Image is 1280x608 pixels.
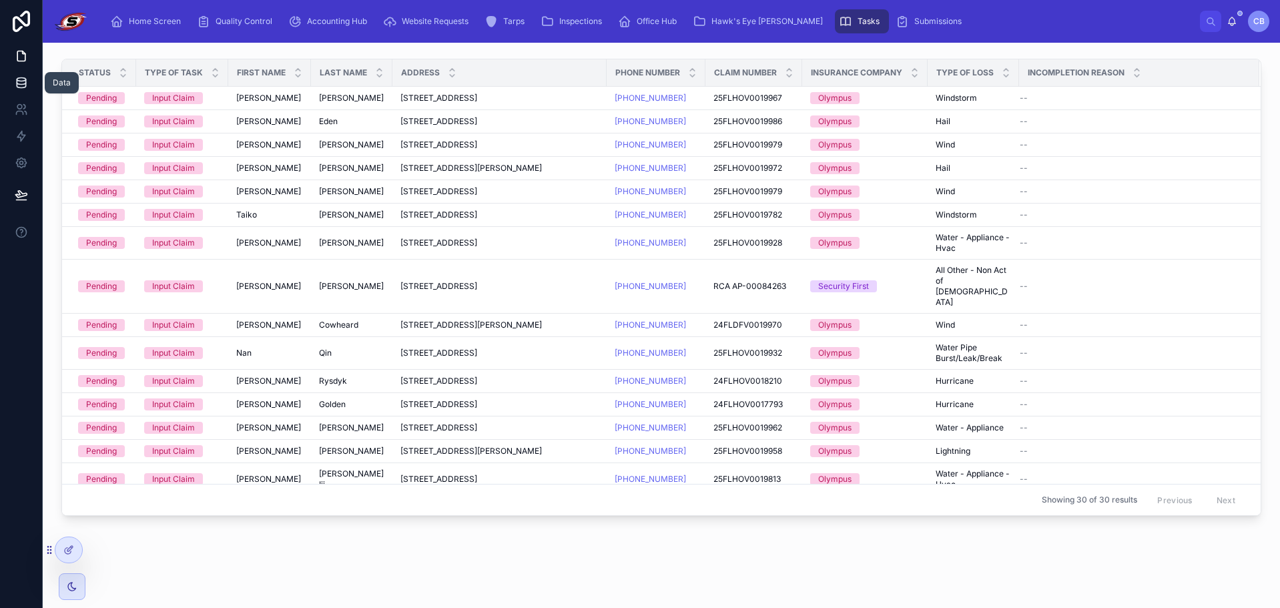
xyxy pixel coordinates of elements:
[144,92,220,104] a: Input Claim
[400,93,477,103] span: [STREET_ADDRESS]
[858,16,880,27] span: Tasks
[53,11,89,32] img: App logo
[615,163,686,174] a: [PHONE_NUMBER]
[1020,320,1243,330] a: --
[713,399,794,410] a: 24FLHOV0017793
[236,210,257,220] span: Taiko
[86,375,117,387] div: Pending
[236,376,303,386] a: [PERSON_NAME]
[503,16,525,27] span: Tarps
[713,238,794,248] a: 25FLHOV0019928
[152,319,195,331] div: Input Claim
[615,399,697,410] a: [PHONE_NUMBER]
[936,320,1011,330] a: Wind
[400,320,599,330] a: [STREET_ADDRESS][PERSON_NAME]
[713,446,794,457] a: 25FLHOV0019958
[1020,376,1243,386] a: --
[1020,116,1028,127] span: --
[236,163,301,174] span: [PERSON_NAME]
[78,209,128,221] a: Pending
[713,348,782,358] span: 25FLHOV0019932
[236,93,303,103] a: [PERSON_NAME]
[400,376,599,386] a: [STREET_ADDRESS]
[615,422,686,433] a: [PHONE_NUMBER]
[236,163,303,174] a: [PERSON_NAME]
[1020,422,1243,433] a: --
[144,445,220,457] a: Input Claim
[810,162,920,174] a: Olympus
[400,163,599,174] a: [STREET_ADDRESS][PERSON_NAME]
[615,139,686,150] a: [PHONE_NUMBER]
[86,115,117,127] div: Pending
[1020,399,1028,410] span: --
[144,347,220,359] a: Input Claim
[319,376,384,386] a: Rysdyk
[713,348,794,358] a: 25FLHOV0019932
[936,163,1011,174] a: Hail
[835,9,889,33] a: Tasks
[400,210,477,220] span: [STREET_ADDRESS]
[236,186,303,197] a: [PERSON_NAME]
[1020,210,1028,220] span: --
[319,93,384,103] a: [PERSON_NAME]
[615,210,686,220] a: [PHONE_NUMBER]
[818,186,852,198] div: Olympus
[818,422,852,434] div: Olympus
[615,446,697,457] a: [PHONE_NUMBER]
[936,139,955,150] span: Wind
[713,163,794,174] a: 25FLHOV0019972
[236,376,301,386] span: [PERSON_NAME]
[1020,93,1243,103] a: --
[400,186,477,197] span: [STREET_ADDRESS]
[936,265,1011,308] span: All Other - Non Act of [DEMOGRAPHIC_DATA]
[936,232,1011,254] a: Water - Appliance - Hvac
[400,446,542,457] span: [STREET_ADDRESS][PERSON_NAME]
[936,210,1011,220] a: Windstorm
[615,93,697,103] a: [PHONE_NUMBER]
[86,398,117,410] div: Pending
[711,16,823,27] span: Hawk's Eye [PERSON_NAME]
[615,320,686,330] a: [PHONE_NUMBER]
[86,186,117,198] div: Pending
[129,16,181,27] span: Home Screen
[152,115,195,127] div: Input Claim
[810,186,920,198] a: Olympus
[713,446,782,457] span: 25FLHOV0019958
[936,446,970,457] span: Lightning
[615,163,697,174] a: [PHONE_NUMBER]
[78,319,128,331] a: Pending
[86,139,117,151] div: Pending
[615,376,686,386] a: [PHONE_NUMBER]
[78,237,128,249] a: Pending
[319,422,384,433] span: [PERSON_NAME]
[818,209,852,221] div: Olympus
[1020,93,1028,103] span: --
[614,9,686,33] a: Office Hub
[615,348,697,358] a: [PHONE_NUMBER]
[713,281,794,292] a: RCA AP-00084263
[236,320,303,330] a: [PERSON_NAME]
[319,163,384,174] a: [PERSON_NAME]
[936,399,974,410] span: Hurricane
[936,422,1011,433] a: Water - Appliance
[818,319,852,331] div: Olympus
[319,281,384,292] a: [PERSON_NAME]
[810,445,920,457] a: Olympus
[144,319,220,331] a: Input Claim
[713,116,782,127] span: 25FLHOV0019986
[78,115,128,127] a: Pending
[818,398,852,410] div: Olympus
[400,376,477,386] span: [STREET_ADDRESS]
[615,422,697,433] a: [PHONE_NUMBER]
[400,238,477,248] span: [STREET_ADDRESS]
[615,376,697,386] a: [PHONE_NUMBER]
[236,348,252,358] span: Nan
[216,16,272,27] span: Quality Control
[400,238,599,248] a: [STREET_ADDRESS]
[152,280,195,292] div: Input Claim
[86,92,117,104] div: Pending
[400,446,599,457] a: [STREET_ADDRESS][PERSON_NAME]
[810,280,920,292] a: Security First
[810,319,920,331] a: Olympus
